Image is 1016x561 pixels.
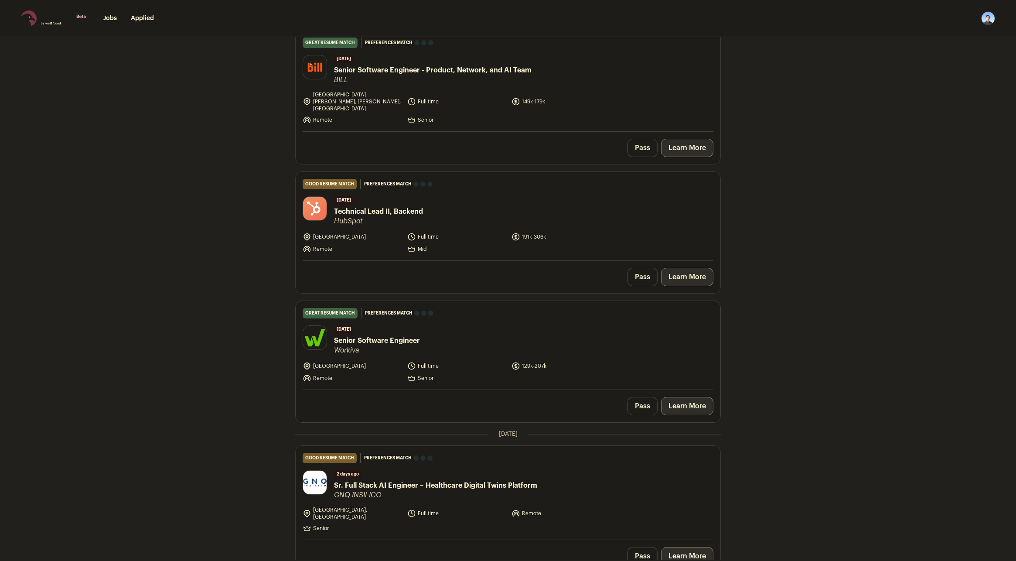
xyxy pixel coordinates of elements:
[103,15,117,21] a: Jobs
[334,206,423,217] span: Technical Lead II, Backend
[334,491,537,499] span: GNQ INSILICO
[511,362,611,370] li: 129k-207k
[303,362,402,370] li: [GEOGRAPHIC_DATA]
[334,55,354,63] span: [DATE]
[303,245,402,253] li: Remote
[334,217,423,226] span: HubSpot
[364,454,412,462] span: Preferences match
[407,374,507,383] li: Senior
[303,197,327,220] img: 3ee9f8a2142314be27f36a02ee5ee025095d92538f3d9f94fb2c8442365fd4d0.jpg
[627,139,658,157] button: Pass
[511,233,611,241] li: 191k-306k
[981,11,995,25] img: 10600165-medium_jpg
[303,326,327,349] img: 854df30041eb50b4f0adf5ee486aafa5556b02e31e3b83973d8217994bf73853.png
[303,60,327,75] img: 4861f84db4eff1f702c8f34479e59e52eb8ed9e4f63be37d7a0282633c54df34.png
[334,335,420,346] span: Senior Software Engineer
[334,325,354,334] span: [DATE]
[296,172,720,260] a: good resume match Preferences match [DATE] Technical Lead II, Backend HubSpot [GEOGRAPHIC_DATA] F...
[303,506,402,520] li: [GEOGRAPHIC_DATA], [GEOGRAPHIC_DATA]
[407,506,507,520] li: Full time
[334,346,420,355] span: Workiva
[407,233,507,241] li: Full time
[661,139,713,157] a: Learn More
[296,301,720,390] a: great resume match Preferences match [DATE] Senior Software Engineer Workiva [GEOGRAPHIC_DATA] Fu...
[661,397,713,415] a: Learn More
[407,245,507,253] li: Mid
[303,91,402,112] li: [GEOGRAPHIC_DATA][PERSON_NAME], [PERSON_NAME], [GEOGRAPHIC_DATA]
[511,91,611,112] li: 149k-179k
[407,116,507,124] li: Senior
[511,506,611,520] li: Remote
[364,180,412,188] span: Preferences match
[661,268,713,286] a: Learn More
[334,65,532,75] span: Senior Software Engineer - Product, Network, and AI Team
[499,430,518,438] span: [DATE]
[303,38,358,48] div: great resume match
[365,38,413,47] span: Preferences match
[334,470,361,479] span: 2 days ago
[303,524,402,533] li: Senior
[334,480,537,491] span: Sr. Full Stack AI Engineer – Healthcare Digital Twins Platform
[627,268,658,286] button: Pass
[303,179,357,189] div: good resume match
[303,233,402,241] li: [GEOGRAPHIC_DATA]
[334,196,354,205] span: [DATE]
[365,309,413,318] span: Preferences match
[981,11,995,25] button: Open dropdown
[303,308,358,318] div: great resume match
[407,91,507,112] li: Full time
[334,75,532,84] span: BILL
[303,116,402,124] li: Remote
[407,362,507,370] li: Full time
[296,31,720,131] a: great resume match Preferences match [DATE] Senior Software Engineer - Product, Network, and AI T...
[303,453,357,463] div: good resume match
[131,15,154,21] a: Applied
[303,471,327,494] img: bf9bc5728bd823da5881d73dbb58035becdc24469e1081955b250721cd8814bb.jpg
[296,446,720,540] a: good resume match Preferences match 2 days ago Sr. Full Stack AI Engineer – Healthcare Digital Tw...
[303,374,402,383] li: Remote
[627,397,658,415] button: Pass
